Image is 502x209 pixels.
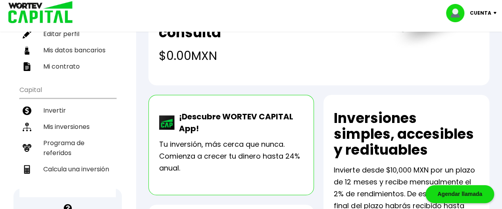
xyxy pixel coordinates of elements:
[19,81,116,197] ul: Capital
[23,62,31,71] img: contrato-icon.f2db500c.svg
[23,30,31,38] img: editar-icon.952d3147.svg
[425,185,494,203] div: Agendar llamada
[23,46,31,55] img: datos-icon.10cf9172.svg
[491,12,502,14] img: icon-down
[23,106,31,115] img: invertir-icon.b3b967d7.svg
[23,144,31,152] img: recomiendanos-icon.9b8e9327.svg
[19,135,116,161] a: Programa de referidos
[470,7,491,19] p: Cuenta
[19,26,116,42] a: Editar perfil
[159,47,377,65] h4: $0.00 MXN
[159,138,304,174] p: Tu inversión, más cerca que nunca. Comienza a crecer tu dinero hasta 24% anual.
[23,165,31,174] img: calculadora-icon.17d418c4.svg
[19,161,116,177] a: Calcula una inversión
[159,115,175,130] img: wortev-capital-app-icon
[19,4,116,75] ul: Perfil
[19,102,116,119] a: Invertir
[19,58,116,75] a: Mi contrato
[19,119,116,135] a: Mis inversiones
[23,123,31,131] img: inversiones-icon.6695dc30.svg
[175,111,304,134] p: ¡Descubre WORTEV CAPITAL App!
[446,4,470,22] img: profile-image
[334,110,479,158] h2: Inversiones simples, accesibles y redituables
[19,42,116,58] a: Mis datos bancarios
